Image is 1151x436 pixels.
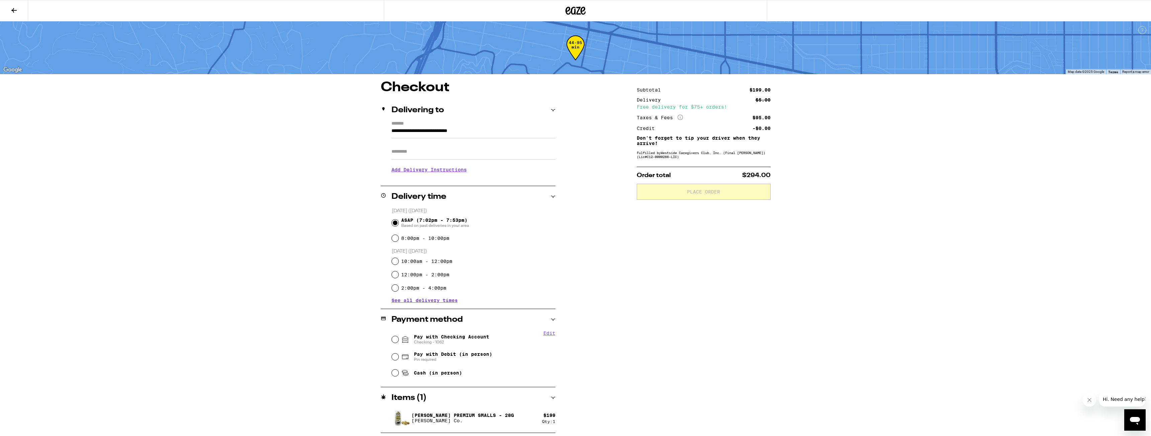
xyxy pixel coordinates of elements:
p: We'll contact you at [PHONE_NUMBER] when we arrive [391,177,555,183]
a: Report a map error [1122,70,1149,74]
span: Pin required [414,357,492,362]
h2: Items ( 1 ) [391,394,427,402]
p: [PERSON_NAME] Premium Smalls - 28g [412,413,514,418]
iframe: Message from company [1099,392,1146,407]
div: 44-95 min [566,40,585,65]
p: [DATE] ([DATE]) [392,248,555,255]
span: Pay with Checking Account [414,334,489,345]
div: Subtotal [637,88,666,92]
span: Hi. Need any help? [4,5,48,10]
span: Map data ©2025 Google [1068,70,1104,74]
span: Pay with Debit (in person) [414,351,492,357]
button: Edit [543,330,555,336]
h2: Delivery time [391,193,446,201]
span: Order total [637,172,671,178]
span: Based on past deliveries in your area [401,223,469,228]
div: Credit [637,126,659,131]
span: Place Order [687,189,720,194]
p: [PERSON_NAME] Co. [412,418,514,423]
div: $95.00 [752,115,771,120]
a: Terms [1108,70,1118,74]
div: Free delivery for $75+ orders! [637,105,771,109]
div: Taxes & Fees [637,115,683,121]
span: Cash (in person) [414,370,462,376]
iframe: Button to launch messaging window [1124,409,1146,431]
div: $199.00 [749,88,771,92]
h2: Payment method [391,316,463,324]
button: See all delivery times [391,298,458,303]
div: $ 199 [543,413,555,418]
div: -$0.00 [752,126,771,131]
span: Checking - 1062 [414,339,489,345]
label: 12:00pm - 2:00pm [401,272,449,277]
img: Google [2,65,24,74]
p: [DATE] ([DATE]) [392,208,555,214]
h3: Add Delivery Instructions [391,162,555,177]
span: $294.00 [742,172,771,178]
button: Place Order [637,184,771,200]
iframe: Close message [1083,393,1096,407]
div: $5.00 [756,98,771,102]
label: 8:00pm - 10:00pm [401,236,449,241]
h1: Checkout [381,81,555,94]
a: Open this area in Google Maps (opens a new window) [2,65,24,74]
label: 2:00pm - 4:00pm [401,285,446,291]
label: 10:00am - 12:00pm [401,259,452,264]
p: Don't forget to tip your driver when they arrive! [637,135,771,146]
img: King Louis Premium Smalls - 28g [391,409,410,427]
div: Fulfilled by Westside Caregivers Club, Inc. (Final [PERSON_NAME]) (Lic# C12-0000266-LIC ) [637,151,771,159]
div: Delivery [637,98,666,102]
span: ASAP (7:02pm - 7:53pm) [401,217,469,228]
h2: Delivering to [391,106,444,114]
div: Qty: 1 [542,419,555,424]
